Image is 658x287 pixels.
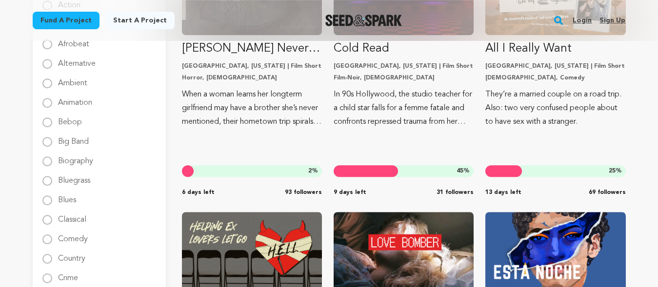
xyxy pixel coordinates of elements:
label: Blues [58,189,76,204]
label: Crime [58,267,78,282]
span: 6 days left [182,189,215,196]
a: Login [573,13,592,28]
label: Ambient [58,72,87,87]
span: % [457,167,470,175]
a: Seed&Spark Homepage [325,15,402,26]
label: Country [58,247,85,263]
a: Start a project [105,12,175,29]
span: 31 followers [437,189,474,196]
label: Comedy [58,228,88,243]
label: Classical [58,208,86,224]
label: Bluegrass [58,169,90,185]
a: Sign up [599,13,625,28]
p: Horror, [DEMOGRAPHIC_DATA] [182,74,322,82]
span: 13 days left [485,189,521,196]
p: When a woman learns her longterm girlfriend may have a brother she’s never mentioned, their homet... [182,88,322,129]
p: In 90s Hollywood, the studio teacher for a child star falls for a femme fatale and confronts repr... [334,88,474,129]
span: 9 days left [334,189,366,196]
label: Animation [58,91,92,107]
p: [DEMOGRAPHIC_DATA], Comedy [485,74,625,82]
span: % [308,167,318,175]
img: Seed&Spark Logo Dark Mode [325,15,402,26]
p: [GEOGRAPHIC_DATA], [US_STATE] | Film Short [334,62,474,70]
span: 25 [609,168,616,174]
label: Bebop [58,111,82,126]
a: Fund a project [33,12,100,29]
p: [GEOGRAPHIC_DATA], [US_STATE] | Film Short [182,62,322,70]
p: They’re a married couple on a road trip. Also: two very confused people about to have sex with a ... [485,88,625,129]
span: 45 [457,168,463,174]
label: Big Band [58,130,89,146]
p: [GEOGRAPHIC_DATA], [US_STATE] | Film Short [485,62,625,70]
p: [PERSON_NAME] Never Had A Brother [182,41,322,57]
span: 2 [308,168,312,174]
span: % [609,167,622,175]
span: 93 followers [285,189,322,196]
label: Alternative [58,52,96,68]
p: All I Really Want [485,41,625,57]
span: 69 followers [589,189,626,196]
p: Cold Read [334,41,474,57]
label: Biography [58,150,93,165]
p: Film-Noir, [DEMOGRAPHIC_DATA] [334,74,474,82]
